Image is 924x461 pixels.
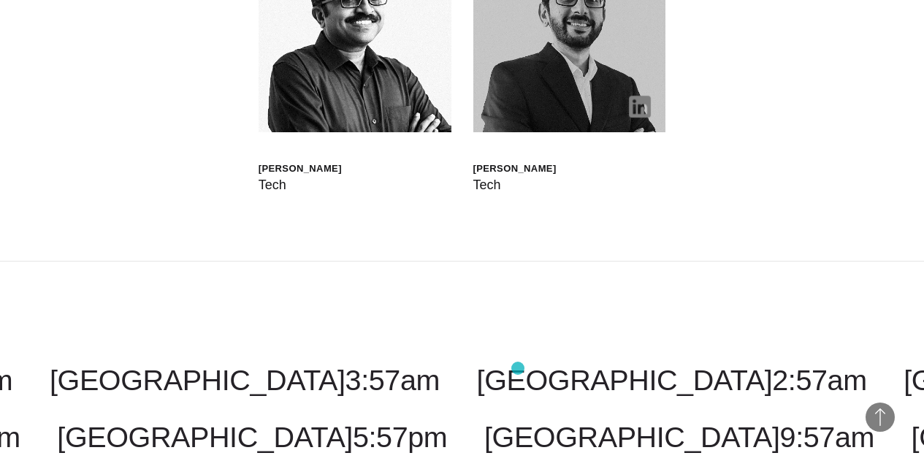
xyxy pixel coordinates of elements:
a: [GEOGRAPHIC_DATA]2:57am [477,364,867,396]
a: [GEOGRAPHIC_DATA]3:57am [50,364,440,396]
a: [GEOGRAPHIC_DATA]5:57pm [57,421,447,453]
a: [GEOGRAPHIC_DATA]9:57am [484,421,874,453]
div: Tech [259,175,342,195]
img: linkedin-born.png [629,96,651,118]
div: [PERSON_NAME] [259,162,342,175]
div: Tech [473,175,557,195]
span: 2:57am [772,364,866,396]
span: 5:57pm [353,421,447,453]
div: [PERSON_NAME] [473,162,557,175]
span: 3:57am [345,364,440,396]
span: 9:57am [780,421,874,453]
button: Back to Top [866,403,895,432]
